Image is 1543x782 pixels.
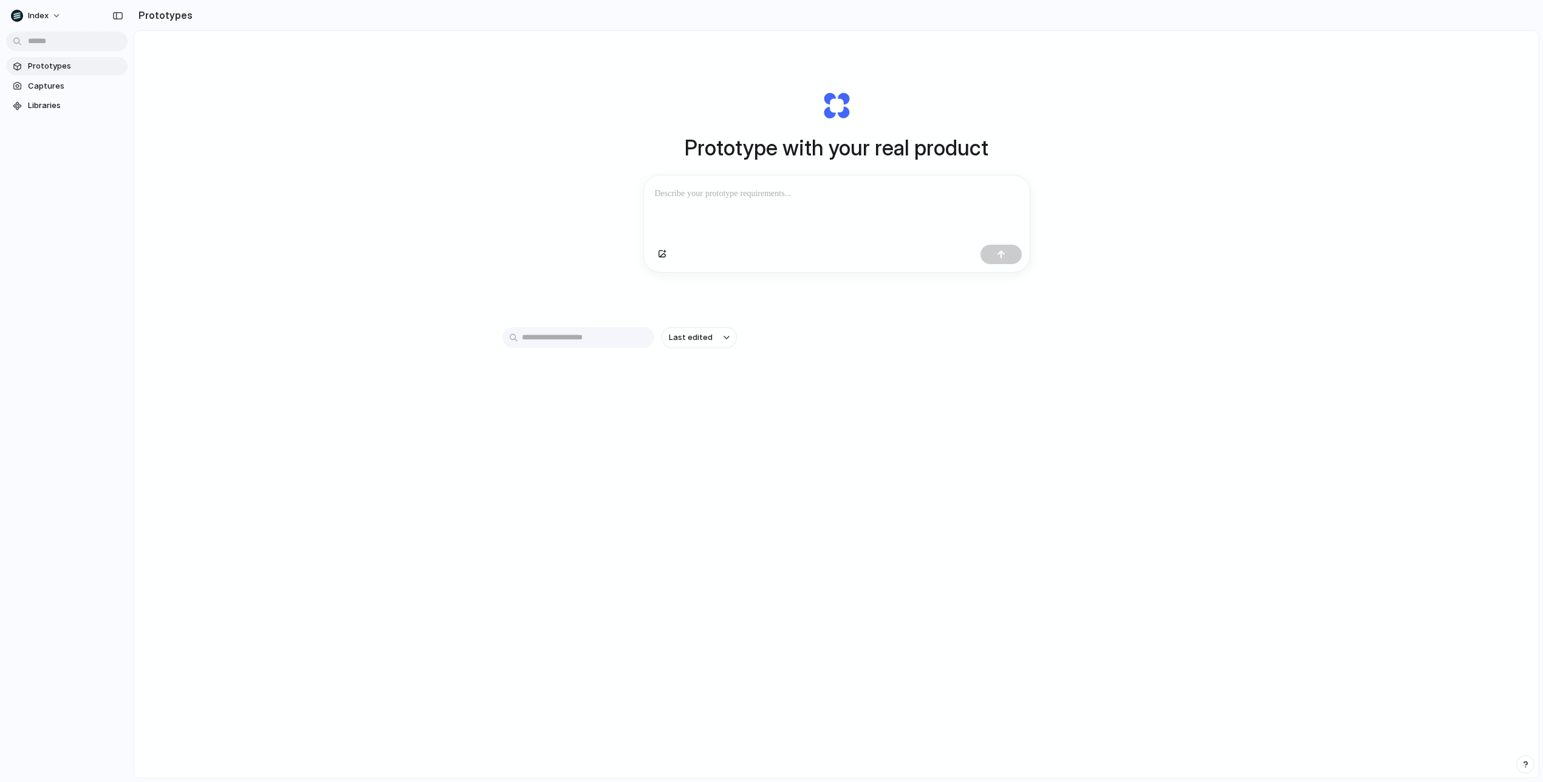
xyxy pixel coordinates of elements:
[6,97,128,115] a: Libraries
[28,10,49,22] span: Index
[6,57,128,75] a: Prototypes
[28,60,123,72] span: Prototypes
[28,100,123,112] span: Libraries
[685,132,988,164] h1: Prototype with your real product
[134,8,193,22] h2: Prototypes
[6,6,67,25] button: Index
[6,77,128,95] a: Captures
[669,331,713,344] span: Last edited
[662,327,737,348] button: Last edited
[28,80,123,92] span: Captures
